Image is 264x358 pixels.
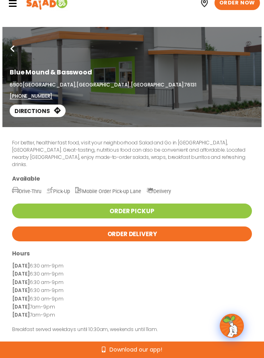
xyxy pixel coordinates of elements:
p: For better, healthier fast food, visit your neighborhood Salad and Go in [GEOGRAPHIC_DATA], [GEOG... [12,139,252,168]
a: Download our app! [102,347,162,352]
span: [GEOGRAPHIC_DATA], [23,81,77,88]
strong: [DATE] [12,279,30,286]
span: Delivery [146,188,171,194]
h1: Blue Mound & Basswood [10,67,92,77]
a: [PHONE_NUMBER] [10,93,52,100]
span: [GEOGRAPHIC_DATA] [131,81,184,88]
span: Download our app! [109,347,162,352]
p: 6:30 am-9pm [12,262,64,270]
p: Breakfast served weekdays until 10:30am, weekends until 11am. [12,325,158,333]
h3: Available [12,175,171,183]
p: 6:30 am-9pm [12,286,64,294]
strong: [DATE] [12,287,30,294]
strong: [DATE] [12,262,30,269]
strong: [DATE] [12,311,30,318]
p: 6:30 am-9pm [12,278,64,286]
p: 7am-9pm [12,303,64,311]
strong: [DATE] [12,303,30,310]
a: Order Pickup [12,204,252,218]
p: 7am-9pm [12,311,64,319]
span: Mobile Order Pick-up Lane [75,188,141,194]
h3: Hours [12,249,30,258]
a: Order Delivery [12,226,252,241]
img: wpChatIcon [221,315,243,337]
p: 6:30 am-9pm [12,295,64,303]
strong: [DATE] [12,295,30,302]
span: Pick-Up [47,188,70,194]
span: Drive-Thru [12,188,41,194]
strong: [DATE] [12,270,30,277]
span: 76131 [184,81,196,88]
span: [GEOGRAPHIC_DATA], [76,81,131,88]
p: 6:30 am-9pm [12,270,64,278]
span: 6900 [10,81,23,88]
a: Directions [10,105,66,117]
